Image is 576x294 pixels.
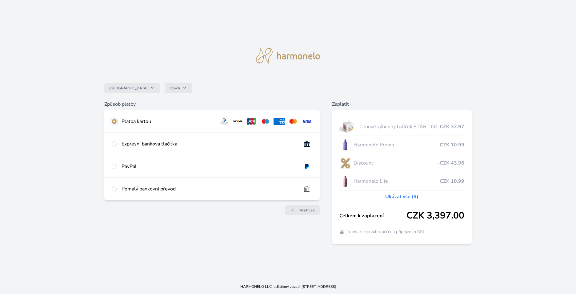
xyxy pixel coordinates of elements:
[440,178,464,185] span: CZK 10.99
[104,100,320,108] h6: Způsob platby
[170,86,180,91] span: Czech
[440,141,464,149] span: CZK 10.99
[385,193,418,200] a: Ukázat vše (9)
[438,159,464,167] span: -CZK 43.96
[218,118,230,125] img: diners.svg
[256,48,320,63] img: logo.svg
[122,118,213,125] div: Platba kartou
[354,159,438,167] span: Discount
[300,208,315,213] span: Vrátit se
[122,140,296,148] div: Expresní banková tlačítka
[440,123,464,130] span: CZK 32.97
[104,83,160,93] button: [GEOGRAPHIC_DATA]
[301,140,313,148] img: onlineBanking_CZ.svg
[339,174,351,189] img: CLEAN_LIFE_se_stinem_x-lo.jpg
[339,212,406,219] span: Celkem k zaplacení
[354,141,440,149] span: Harmonelo Probio
[301,185,313,193] img: bankTransfer_IBAN.svg
[122,163,296,170] div: PayPal
[339,137,351,153] img: CLEAN_PROBIO_se_stinem_x-lo.jpg
[332,100,472,108] h6: Zaplatit
[354,178,440,185] span: Harmonelo Life
[232,118,243,125] img: discover.svg
[301,163,313,170] img: paypal.svg
[122,185,296,193] div: Pomalý bankovní převod
[109,86,148,91] span: [GEOGRAPHIC_DATA]
[339,119,357,134] img: start.jpg
[339,155,351,171] img: discount-lo.png
[285,205,320,215] a: Vrátit se
[347,229,425,235] span: Transakce je zabezpečena připojením SSL
[165,83,192,93] button: Czech
[287,118,299,125] img: mc.svg
[359,123,440,130] span: Cenově výhodný balíček START 60
[274,118,285,125] img: amex.svg
[406,210,464,221] span: CZK 3,397.00
[246,118,257,125] img: jcb.svg
[301,118,313,125] img: visa.svg
[260,118,271,125] img: maestro.svg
